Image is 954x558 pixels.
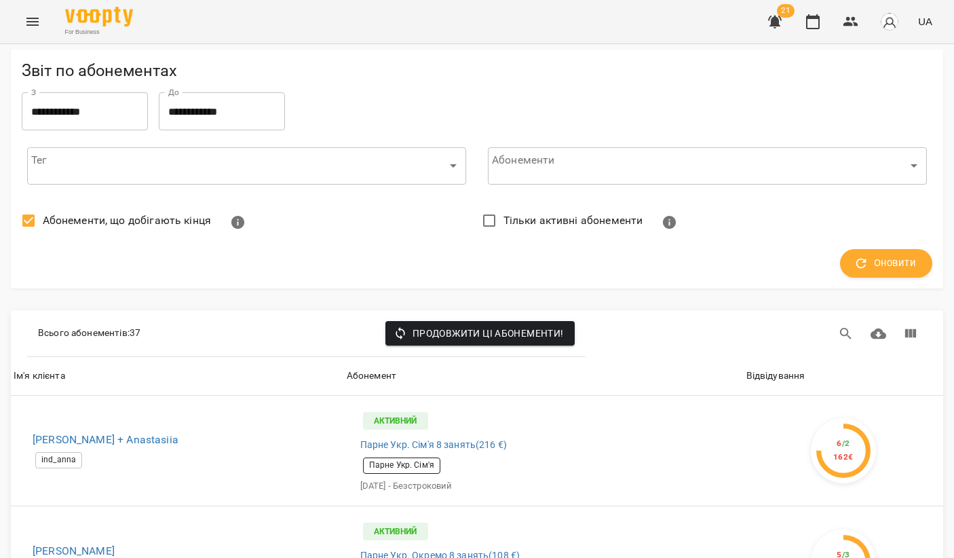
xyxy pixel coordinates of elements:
[488,147,927,185] div: ​
[33,430,333,449] h6: [PERSON_NAME] + Anastasiia
[65,28,133,37] span: For Business
[894,318,927,350] button: Вигляд колонок
[842,439,850,448] span: / 2
[38,327,140,340] p: Всього абонементів : 37
[65,7,133,26] img: Voopty Logo
[830,318,862,350] button: Пошук
[918,14,932,29] span: UA
[503,212,643,229] span: Тільки активні абонементи
[746,368,805,384] div: Відвідування
[746,368,940,384] span: Відвідування
[880,12,899,31] img: avatar_s.png
[347,368,741,384] span: Абонемент
[862,318,895,350] button: Завантажити CSV
[363,412,428,430] p: Активний
[363,523,428,540] p: Активний
[385,321,575,346] button: Продовжити ці абонементи!
[856,255,916,272] span: Оновити
[347,368,396,384] div: Сортувати
[14,368,65,384] div: Сортувати
[27,147,466,185] div: ​
[840,249,932,278] button: Оновити
[36,454,81,466] span: ind_anna
[364,460,440,471] span: Парне Укр. Сім'я
[833,437,854,464] div: 6 162 €
[222,206,254,239] button: Показати абонементи з 3 або менше відвідуваннями або що закінчуються протягом 7 днів
[22,430,333,471] a: [PERSON_NAME] + Anastasiiaind_anna
[22,60,932,81] h5: Звіт по абонементах
[14,368,65,384] div: Ім'я клієнта
[14,368,341,384] span: Ім'я клієнта
[16,5,49,38] button: Menu
[355,404,733,498] a: АктивнийПарне Укр. Сім'я 8 занять(216 €)Парне Укр. Сім'я[DATE] - Безстроковий
[11,310,943,357] div: Table Toolbar
[347,368,396,384] div: Абонемент
[360,479,727,493] p: [DATE] - Безстроковий
[360,438,507,452] span: Парне Укр. Сім'я 8 занять ( 216 € )
[777,4,795,18] span: 21
[396,325,564,341] span: Продовжити ці абонементи!
[913,9,938,34] button: UA
[43,212,211,229] span: Абонементи, що добігають кінця
[746,368,805,384] div: Сортувати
